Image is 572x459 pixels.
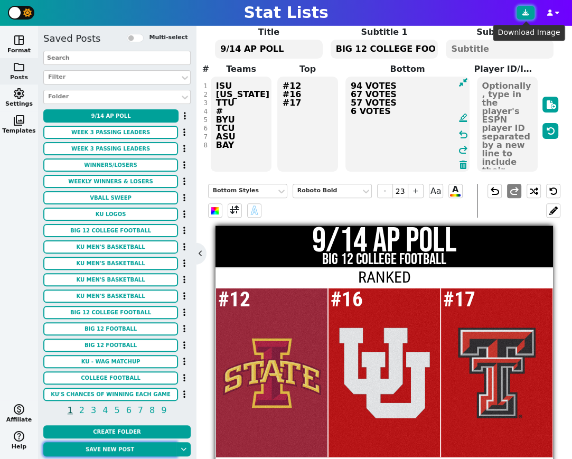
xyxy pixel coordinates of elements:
[243,3,328,22] h1: Stat Lists
[160,404,168,417] span: 9
[458,113,468,126] span: format_ink_highlighter
[112,404,121,417] span: 5
[136,404,145,417] span: 7
[43,191,178,204] button: VBALL SWEEP
[251,202,258,219] span: A
[43,51,191,65] input: Search
[43,425,191,438] button: Create Folder
[487,184,502,198] button: undo
[442,26,558,39] label: Subtitle 2
[43,175,178,188] button: WEEKLY WINNERS & LOSERS
[204,82,208,90] div: 1
[43,224,178,237] button: BIG 12 COLLEGE FOOTBALL
[204,133,208,141] div: 7
[43,142,178,155] button: WEEK 3 PASSING LEADERS
[457,144,470,156] span: redo
[43,388,178,401] button: KU'S CHANCES OF WINNING EACH GAME
[443,287,475,312] span: #17
[78,404,86,417] span: 2
[13,61,25,73] span: folder
[43,208,178,221] button: KU LOGOS
[43,126,178,139] button: WEEK 3 PASSING LEADERS
[43,273,178,286] button: KU MEN'S BASKETBALL
[204,99,208,107] div: 3
[13,430,25,443] span: help
[43,339,178,352] button: BIG 12 FOOTBALL
[202,63,209,76] label: #
[331,287,363,312] span: #16
[43,289,178,303] button: KU MEN'S BASKETBALL
[215,224,553,259] h1: 9/14 AP POLL
[43,371,178,385] button: COLLEGE FOOTBALL
[43,257,178,270] button: KU MEN'S BASKETBALL
[13,114,25,127] span: photo_library
[508,185,521,198] span: redo
[148,404,156,417] span: 8
[215,252,553,268] h2: BIG 12 COLLEGE FOOTBALL
[429,184,443,198] span: Aa
[13,34,25,46] span: space_dashboard
[43,158,178,172] button: WINNERS/LOSERS
[66,404,74,417] span: 1
[345,77,470,172] textarea: 94 VOTES 67 VOTES 57 VOTES 6 VOTES
[43,109,179,123] button: 9/14 AP POLL
[204,107,208,116] div: 4
[43,33,100,44] h5: Saved Posts
[43,322,178,335] button: BIG 12 FOOTBALL
[43,306,178,319] button: BIG 12 COLLEGE FOOTBALL
[89,404,98,417] span: 3
[275,63,341,76] label: Top
[43,355,178,368] button: KU - WAG Matchup
[489,185,501,198] span: undo
[211,26,327,39] label: Title
[204,124,208,133] div: 6
[297,186,357,195] div: Roboto Bold
[218,287,250,312] span: #12
[101,404,109,417] span: 4
[326,26,442,39] label: Subtitle 1
[43,442,176,456] button: Save new post
[408,184,424,198] span: +
[213,186,272,195] div: Bottom Styles
[474,63,540,76] label: Player ID/Image URL
[507,184,521,198] button: redo
[277,77,339,172] textarea: #12 #16 #17
[341,63,474,76] label: Bottom
[125,404,133,417] span: 6
[457,128,470,141] span: undo
[331,40,438,59] textarea: BIG 12 COLLEGE FOOTBALL
[204,90,208,99] div: 2
[149,33,187,42] label: Multi-select
[215,40,323,59] textarea: 9/14 AP POLL
[204,116,208,124] div: 5
[13,87,25,100] span: settings
[377,184,393,198] span: -
[13,403,25,416] span: monetization_on
[211,77,272,172] textarea: ISU [US_STATE] TTU # BYU TCU ASU BAY
[204,141,208,149] div: 8
[208,63,275,76] label: Teams
[43,240,178,254] button: KU MEN'S BASKETBALL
